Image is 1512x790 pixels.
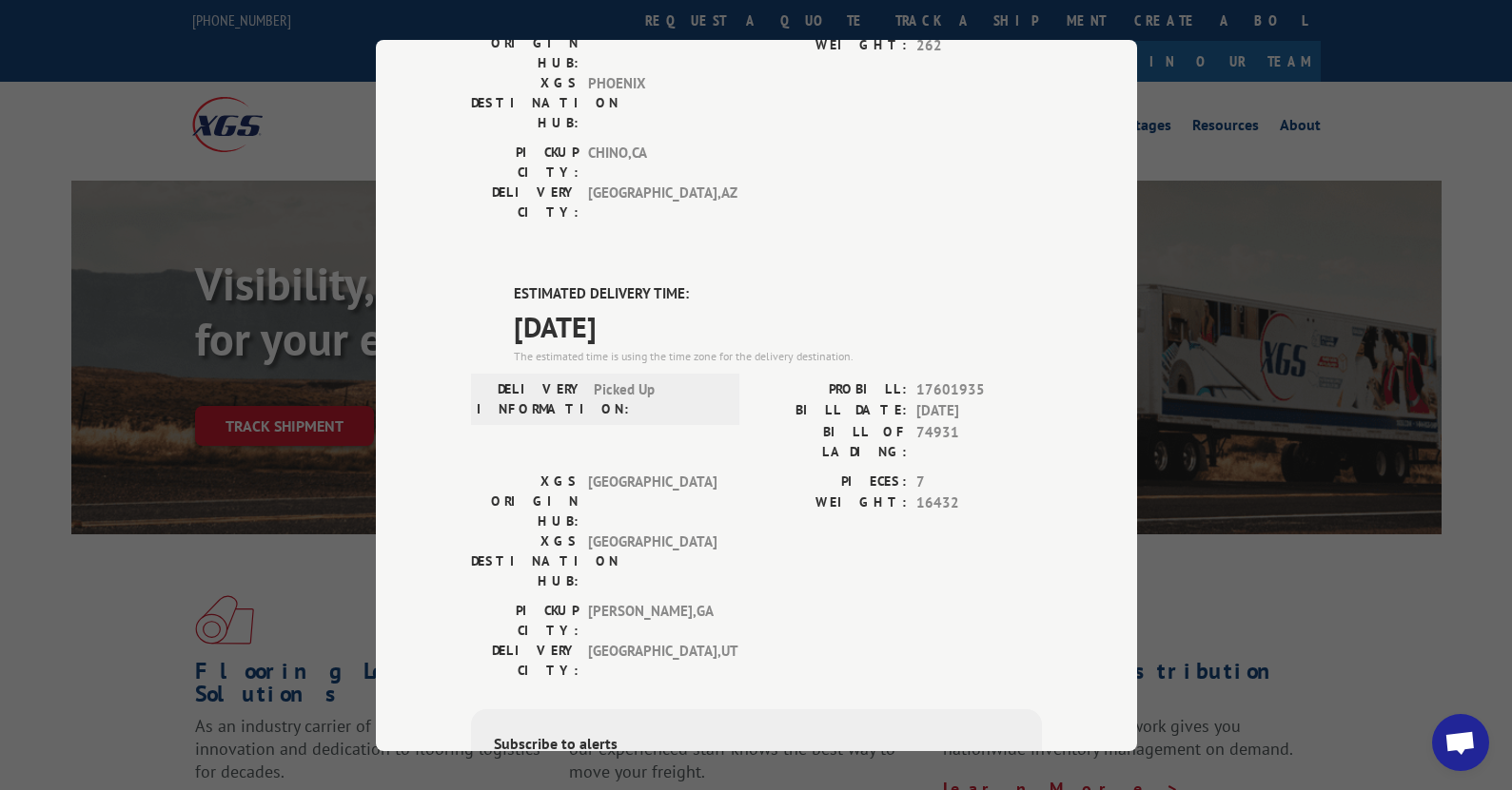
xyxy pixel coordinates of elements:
label: DELIVERY CITY: [471,183,579,222]
span: [PERSON_NAME] , GA [588,600,717,640]
span: CHINO , CA [588,143,717,183]
label: PICKUP CITY: [471,143,579,183]
span: 74931 [916,421,1042,461]
a: Open chat [1432,714,1489,771]
div: Subscribe to alerts [494,731,1019,759]
span: [GEOGRAPHIC_DATA] , AZ [588,183,717,222]
label: BILL OF LADING: [756,421,907,461]
label: PIECES: [756,471,907,492]
label: XGS DESTINATION HUB: [471,73,579,133]
span: [GEOGRAPHIC_DATA] , UT [588,640,717,680]
label: DELIVERY INFORMATION: [477,378,584,418]
label: XGS DESTINATION HUB: [471,530,579,590]
label: PROBILL: [756,378,907,400]
label: XGS ORIGIN HUB: [471,13,579,73]
span: [GEOGRAPHIC_DATA] [588,530,717,590]
span: Picked Up [594,378,722,418]
span: 262 [916,34,1042,56]
span: CHINO [588,13,717,73]
span: 7 [916,471,1042,492]
label: PICKUP CITY: [471,600,579,640]
label: ESTIMATED DELIVERY TIME: [514,283,1042,305]
span: [DATE] [514,304,1042,347]
label: XGS ORIGIN HUB: [471,471,579,530]
label: WEIGHT: [756,492,907,514]
label: DELIVERY CITY: [471,640,579,680]
span: [DATE] [916,400,1042,422]
span: 17601935 [916,378,1042,400]
span: PHOENIX [588,73,717,133]
label: BILL DATE: [756,400,907,422]
label: WEIGHT: [756,34,907,56]
div: The estimated time is using the time zone for the delivery destination. [514,347,1042,364]
span: 16432 [916,492,1042,514]
span: [GEOGRAPHIC_DATA] [588,471,717,530]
